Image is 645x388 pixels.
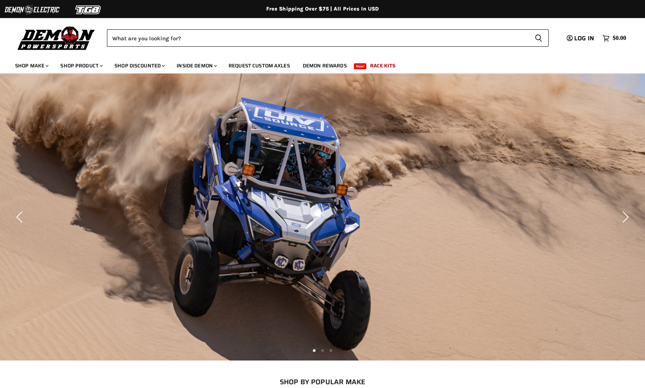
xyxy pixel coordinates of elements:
[107,29,549,47] form: Product
[4,3,60,17] img: Demon Electric Logo 2
[613,35,626,42] span: $0.00
[599,33,630,44] a: $0.00
[223,58,296,73] a: Request Custom Axles
[529,29,549,47] button: Search
[55,58,107,73] a: Shop Product
[109,58,169,73] a: Shop Discounted
[563,35,599,42] a: Log in
[9,55,624,73] ul: Main menu
[13,209,28,225] button: Previous
[354,63,367,69] span: New!
[313,349,316,352] li: Page dot 1
[574,34,594,43] span: Log in
[617,209,632,225] button: Next
[107,29,529,47] input: Search
[321,349,324,352] li: Page dot 2
[60,3,117,17] img: TGB Logo 2
[297,58,352,73] a: Demon Rewards
[364,58,401,73] a: Race Kits
[15,24,98,51] img: Demon Powersports
[21,6,624,12] div: Free Shipping Over $75 | All Prices In USD
[171,58,221,73] a: Inside Demon
[9,58,53,73] a: Shop Make
[30,378,615,386] h2: SHOP BY POPULAR MAKE
[329,349,332,352] li: Page dot 3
